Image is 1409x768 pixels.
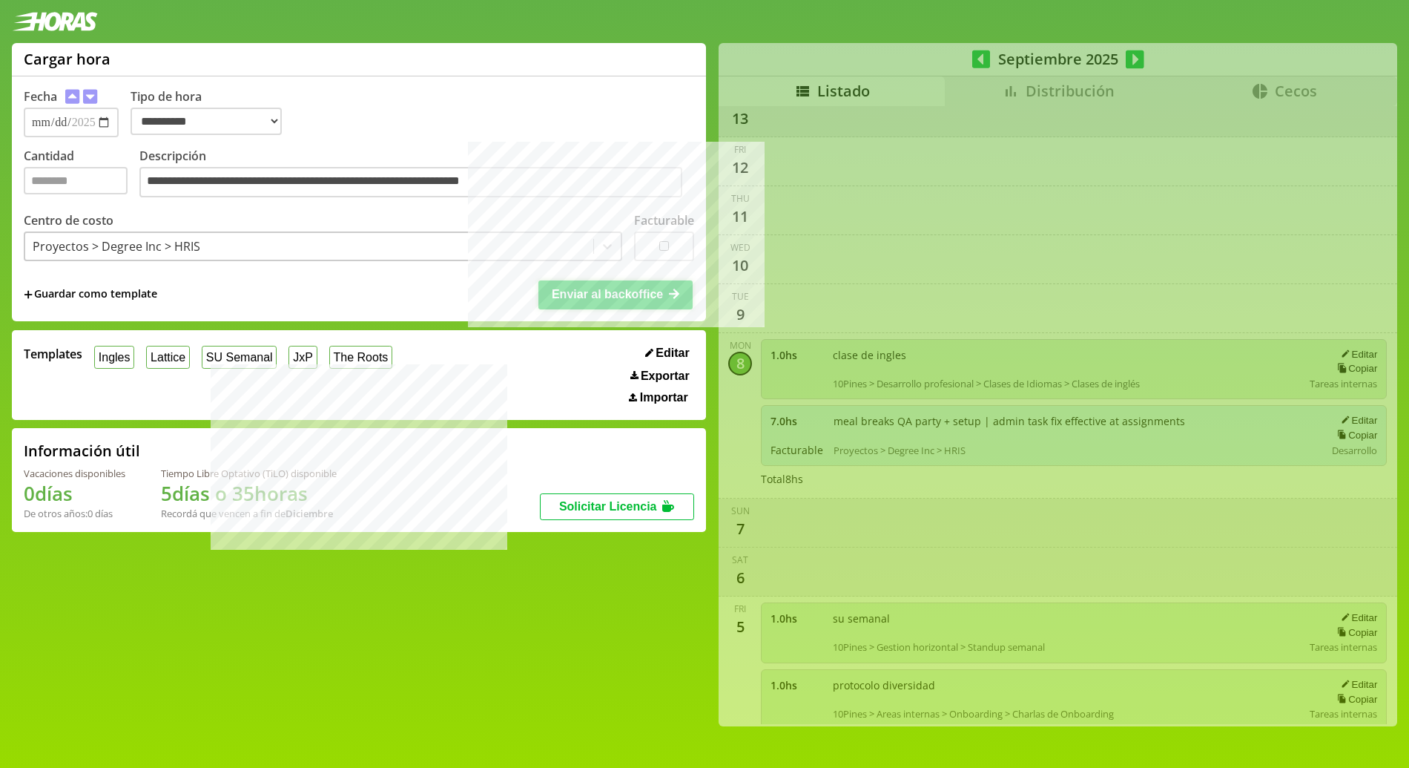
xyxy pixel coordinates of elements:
button: Lattice [146,346,190,369]
span: Templates [24,346,82,362]
span: + [24,286,33,303]
div: Vacaciones disponibles [24,467,125,480]
div: Tiempo Libre Optativo (TiLO) disponible [161,467,337,480]
span: Editar [656,347,689,360]
h1: 0 días [24,480,125,507]
textarea: Descripción [139,167,682,198]
button: Ingles [94,346,134,369]
span: Importar [640,391,688,404]
div: Proyectos > Degree Inc > HRIS [33,238,200,255]
button: Solicitar Licencia [540,493,694,520]
label: Tipo de hora [131,88,294,137]
img: logotipo [12,12,98,31]
label: Descripción [139,148,694,202]
label: Fecha [24,88,57,105]
span: Solicitar Licencia [559,500,657,513]
h2: Información útil [24,441,140,461]
button: Exportar [626,369,694,384]
label: Centro de costo [24,212,113,229]
button: Editar [641,346,694,361]
span: Enviar al backoffice [552,288,663,301]
div: De otros años: 0 días [24,507,125,520]
h1: Cargar hora [24,49,110,69]
button: SU Semanal [202,346,277,369]
select: Tipo de hora [131,108,282,135]
b: Diciembre [286,507,333,520]
label: Facturable [634,212,694,229]
button: The Roots [329,346,392,369]
button: Enviar al backoffice [538,280,693,309]
button: JxP [288,346,317,369]
h1: 5 días o 35 horas [161,480,337,507]
div: Recordá que vencen a fin de [161,507,337,520]
span: +Guardar como template [24,286,157,303]
input: Cantidad [24,167,128,194]
span: Exportar [641,370,690,383]
label: Cantidad [24,148,139,202]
